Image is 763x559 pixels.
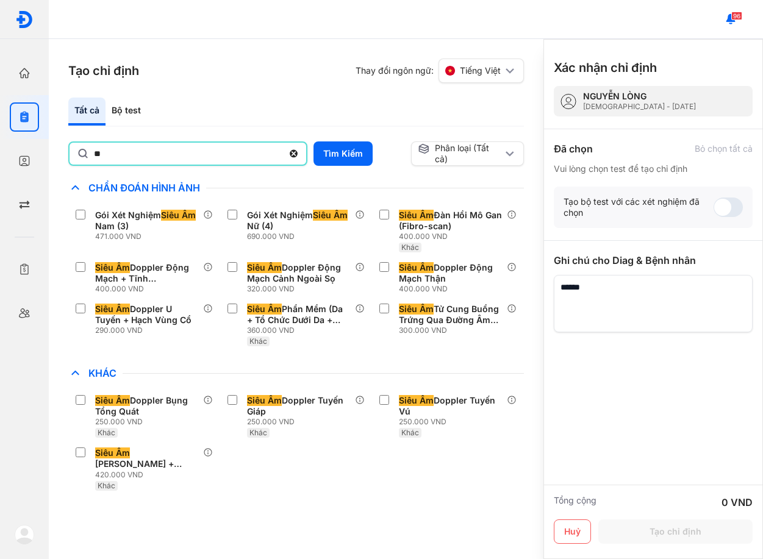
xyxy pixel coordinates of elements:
[247,210,350,232] div: Gói Xét Nghiệm Nữ (4)
[399,304,502,326] div: Tử Cung Buồng Trứng Qua Đường Âm Đạo
[249,336,267,346] span: Khác
[95,232,203,241] div: 471.000 VND
[722,495,753,510] div: 0 VND
[695,143,753,154] div: Bỏ chọn tất cả
[399,326,507,335] div: 300.000 VND
[68,98,106,126] div: Tất cả
[247,262,282,273] span: Siêu Âm
[247,304,282,315] span: Siêu Âm
[161,210,196,221] span: Siêu Âm
[731,12,742,20] span: 96
[554,141,593,156] div: Đã chọn
[98,481,115,490] span: Khác
[95,417,203,427] div: 250.000 VND
[554,519,591,544] button: Huỷ
[598,519,753,544] button: Tạo chỉ định
[247,262,350,284] div: Doppler Động Mạch Cảnh Ngoài Sọ
[554,163,753,174] div: Vui lòng chọn test để tạo chỉ định
[399,284,507,294] div: 400.000 VND
[460,65,501,76] span: Tiếng Việt
[95,262,130,273] span: Siêu Âm
[95,284,203,294] div: 400.000 VND
[247,304,350,326] div: Phần Mềm (Da + Tổ Chức Dưới Da + Cơ…)
[247,284,355,294] div: 320.000 VND
[95,395,198,417] div: Doppler Bụng Tổng Quát
[82,182,206,194] span: Chẩn Đoán Hình Ảnh
[564,196,714,218] div: Tạo bộ test với các xét nghiệm đã chọn
[399,304,434,315] span: Siêu Âm
[356,59,524,83] div: Thay đổi ngôn ngữ:
[399,395,502,417] div: Doppler Tuyến Vú
[95,447,130,458] span: Siêu Âm
[95,304,130,315] span: Siêu Âm
[401,243,419,252] span: Khác
[399,417,507,427] div: 250.000 VND
[583,102,696,112] div: [DEMOGRAPHIC_DATA] - [DATE]
[95,210,198,232] div: Gói Xét Nghiệm Nam (3)
[401,428,419,437] span: Khác
[95,262,198,284] div: Doppler Động Mạch + Tĩnh [GEOGRAPHIC_DATA]
[583,91,696,102] div: NGUYỄN LÒNG
[95,395,130,406] span: Siêu Âm
[106,98,147,126] div: Bộ test
[247,395,282,406] span: Siêu Âm
[95,447,198,469] div: [PERSON_NAME] + Màng Tim Qua Thành Ngực
[247,395,350,417] div: Doppler Tuyến Giáp
[399,210,434,221] span: Siêu Âm
[82,367,123,379] span: Khác
[399,262,502,284] div: Doppler Động Mạch Thận
[98,428,115,437] span: Khác
[554,59,657,76] h3: Xác nhận chỉ định
[399,210,502,232] div: Đàn Hồi Mô Gan (Fibro-scan)
[95,304,198,326] div: Doppler U Tuyến + Hạch Vùng Cổ
[399,262,434,273] span: Siêu Âm
[15,10,34,29] img: logo
[247,232,355,241] div: 690.000 VND
[554,495,596,510] div: Tổng cộng
[247,326,355,335] div: 360.000 VND
[554,253,753,268] div: Ghi chú cho Diag & Bệnh nhân
[249,428,267,437] span: Khác
[15,525,34,544] img: logo
[418,143,503,165] div: Phân loại (Tất cả)
[399,232,507,241] div: 400.000 VND
[399,395,434,406] span: Siêu Âm
[95,326,203,335] div: 290.000 VND
[313,141,373,166] button: Tìm Kiếm
[95,470,203,480] div: 420.000 VND
[68,62,139,79] h3: Tạo chỉ định
[247,417,355,427] div: 250.000 VND
[313,210,348,221] span: Siêu Âm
